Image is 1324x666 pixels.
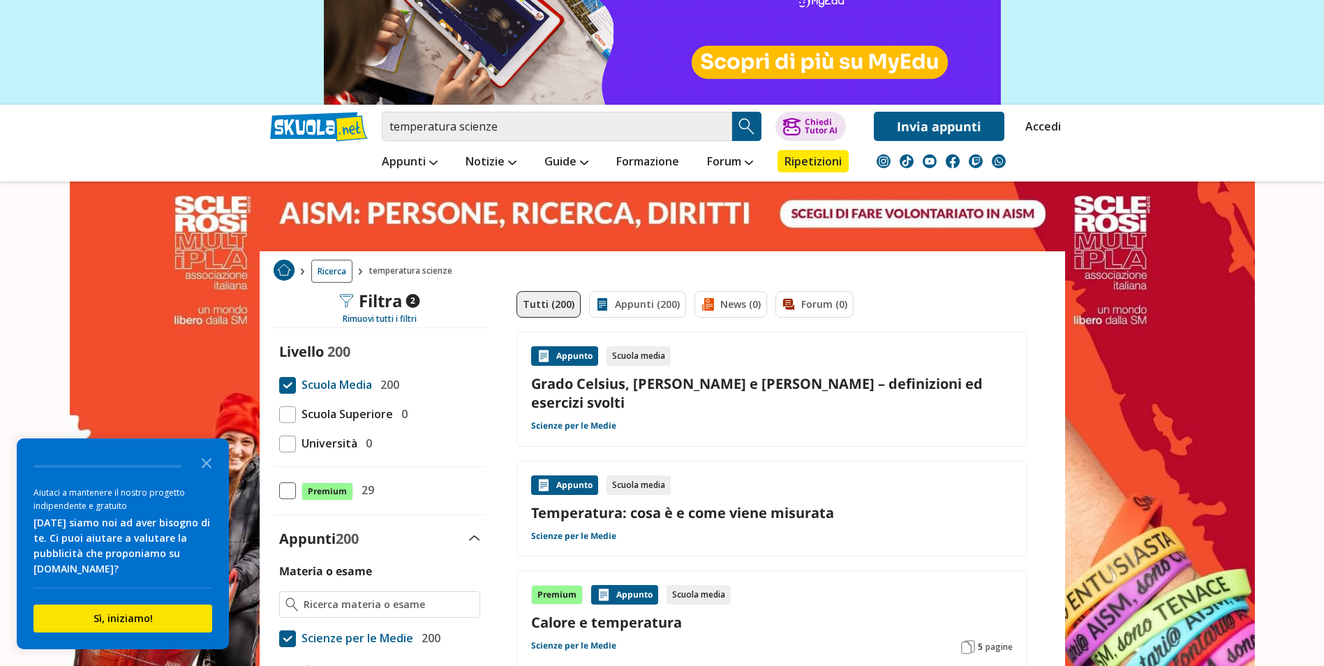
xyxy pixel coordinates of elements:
[375,376,399,394] span: 200
[339,291,419,311] div: Filtra
[285,598,299,612] img: Ricerca materia o esame
[923,154,937,168] img: youtube
[274,260,295,281] img: Home
[382,112,732,141] input: Cerca appunti, riassunti o versioni
[339,294,353,308] img: Filtra filtri mobile
[296,434,357,452] span: Università
[992,154,1006,168] img: WhatsApp
[537,349,551,363] img: Appunti contenuto
[531,531,616,542] a: Scienze per le Medie
[516,291,581,318] a: Tutti (200)
[369,260,458,283] span: temperatura scienze
[805,118,838,135] div: Chiedi Tutor AI
[296,376,372,394] span: Scuola Media
[274,313,486,325] div: Rimuovi tutti i filtri
[279,342,324,361] label: Livello
[531,346,598,366] div: Appunto
[531,374,1013,412] a: Grado Celsius, [PERSON_NAME] e [PERSON_NAME] – definizioni ed esercizi svolti
[327,342,350,361] span: 200
[356,481,374,499] span: 29
[531,503,1013,522] a: Temperatura: cosa è e come viene misurata
[531,640,616,651] a: Scienze per le Medie
[736,116,757,137] img: Cerca appunti, riassunti o versioni
[946,154,960,168] img: facebook
[302,482,353,501] span: Premium
[274,260,295,283] a: Home
[279,563,372,579] label: Materia o esame
[193,448,221,476] button: Close the survey
[279,529,359,548] label: Appunti
[416,629,440,647] span: 200
[17,438,229,649] div: Survey
[462,150,520,175] a: Notizie
[667,585,731,605] div: Scuola media
[336,529,359,548] span: 200
[311,260,352,283] a: Ricerca
[704,150,757,175] a: Forum
[775,112,846,141] button: ChiediTutor AI
[406,294,419,308] span: 2
[531,475,598,495] div: Appunto
[531,613,1013,632] a: Calore e temperatura
[874,112,1004,141] a: Invia appunti
[985,642,1013,653] span: pagine
[296,405,393,423] span: Scuola Superiore
[34,605,212,632] button: Sì, iniziamo!
[900,154,914,168] img: tiktok
[378,150,441,175] a: Appunti
[531,585,583,605] div: Premium
[531,420,616,431] a: Scienze per le Medie
[877,154,891,168] img: instagram
[961,640,975,654] img: Pagine
[607,346,671,366] div: Scuola media
[778,150,849,172] a: Ripetizioni
[469,535,480,541] img: Apri e chiudi sezione
[541,150,592,175] a: Guide
[537,478,551,492] img: Appunti contenuto
[396,405,408,423] span: 0
[597,588,611,602] img: Appunti contenuto
[34,486,212,512] div: Aiutaci a mantenere il nostro progetto indipendente e gratuito
[34,515,212,577] div: [DATE] siamo noi ad aver bisogno di te. Ci puoi aiutare a valutare la pubblicità che proponiamo s...
[360,434,372,452] span: 0
[613,150,683,175] a: Formazione
[296,629,413,647] span: Scienze per le Medie
[732,112,761,141] button: Search Button
[1025,112,1055,141] a: Accedi
[969,154,983,168] img: twitch
[304,598,473,612] input: Ricerca materia o esame
[591,585,658,605] div: Appunto
[595,297,609,311] img: Appunti filtro contenuto
[978,642,983,653] span: 5
[607,475,671,495] div: Scuola media
[589,291,686,318] a: Appunti (200)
